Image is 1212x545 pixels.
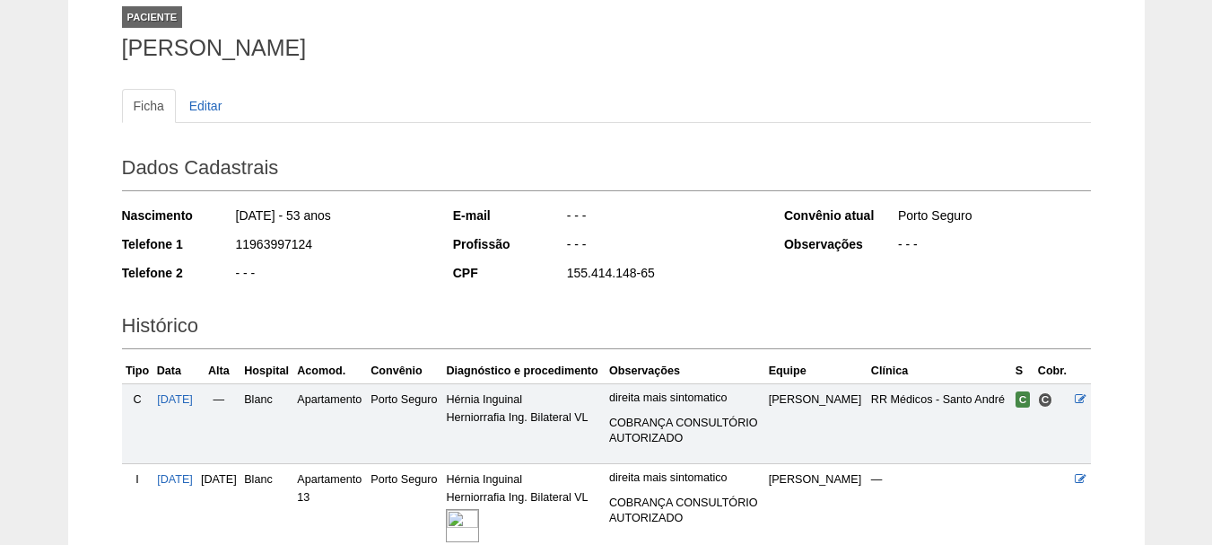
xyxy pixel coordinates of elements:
h2: Histórico [122,308,1091,349]
td: — [196,383,240,463]
div: 155.414.148-65 [565,264,760,286]
div: Profissão [453,235,565,253]
div: Nascimento [122,207,234,224]
th: Data [153,358,197,384]
td: Hérnia Inguinal Herniorrafia Ing. Bilateral VL [442,383,606,463]
div: - - - [565,207,760,229]
p: COBRANÇA CONSULTÓRIO AUTORIZADO [609,416,762,446]
div: [DATE] - 53 anos [234,207,429,229]
div: Porto Seguro [896,207,1091,229]
div: I [126,470,150,488]
a: Editar [178,89,234,123]
th: Clínica [868,358,1012,384]
span: [DATE] [201,473,237,486]
th: Acomod. [293,358,367,384]
th: Hospital [240,358,293,384]
td: RR Médicos - Santo André [868,383,1012,463]
div: - - - [896,235,1091,258]
span: Confirmada [1016,391,1031,408]
th: Alta [196,358,240,384]
a: [DATE] [157,393,193,406]
a: [DATE] [157,473,193,486]
div: E-mail [453,207,565,224]
div: Convênio atual [784,207,896,224]
div: Telefone 1 [122,235,234,253]
th: Equipe [765,358,868,384]
th: Convênio [367,358,442,384]
a: Ficha [122,89,176,123]
div: Paciente [122,6,183,28]
td: Apartamento [293,383,367,463]
div: - - - [565,235,760,258]
p: direita mais sintomatico [609,391,762,406]
h2: Dados Cadastrais [122,150,1091,191]
p: direita mais sintomatico [609,470,762,486]
div: - - - [234,264,429,286]
td: Blanc [240,383,293,463]
div: Observações [784,235,896,253]
p: COBRANÇA CONSULTÓRIO AUTORIZADO [609,496,762,526]
th: Cobr. [1034,358,1071,384]
span: Consultório [1038,392,1053,408]
div: 11963997124 [234,235,429,258]
div: C [126,391,150,409]
th: Tipo [122,358,153,384]
div: CPF [453,264,565,282]
h1: [PERSON_NAME] [122,37,1091,59]
td: Porto Seguro [367,383,442,463]
td: [PERSON_NAME] [765,383,868,463]
th: Diagnóstico e procedimento [442,358,606,384]
div: Telefone 2 [122,264,234,282]
th: Observações [606,358,765,384]
th: S [1012,358,1034,384]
